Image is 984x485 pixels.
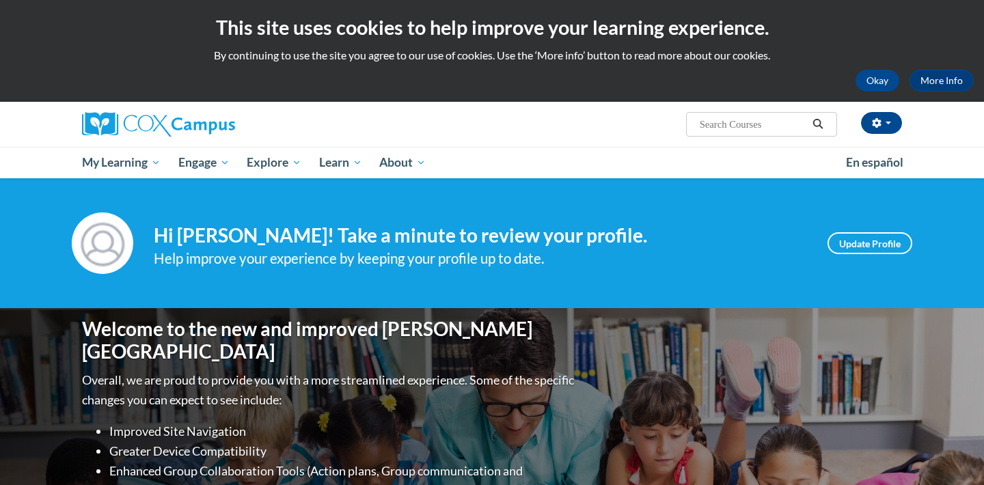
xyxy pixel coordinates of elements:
[178,154,230,171] span: Engage
[910,70,974,92] a: More Info
[109,421,577,441] li: Improved Site Navigation
[82,318,577,363] h1: Welcome to the new and improved [PERSON_NAME][GEOGRAPHIC_DATA]
[82,112,235,137] img: Cox Campus
[846,155,903,169] span: En español
[698,116,808,133] input: Search Courses
[861,112,902,134] button: Account Settings
[72,212,133,274] img: Profile Image
[929,430,973,474] iframe: Button to launch messaging window
[310,147,371,178] a: Learn
[154,224,807,247] h4: Hi [PERSON_NAME]! Take a minute to review your profile.
[828,232,912,254] a: Update Profile
[856,70,899,92] button: Okay
[247,154,301,171] span: Explore
[319,154,362,171] span: Learn
[82,154,161,171] span: My Learning
[10,14,974,41] h2: This site uses cookies to help improve your learning experience.
[73,147,169,178] a: My Learning
[109,441,577,461] li: Greater Device Compatibility
[837,148,912,177] a: En español
[154,247,807,270] div: Help improve your experience by keeping your profile up to date.
[238,147,310,178] a: Explore
[808,116,828,133] button: Search
[82,112,342,137] a: Cox Campus
[371,147,435,178] a: About
[169,147,238,178] a: Engage
[379,154,426,171] span: About
[82,370,577,410] p: Overall, we are proud to provide you with a more streamlined experience. Some of the specific cha...
[10,48,974,63] p: By continuing to use the site you agree to our use of cookies. Use the ‘More info’ button to read...
[61,147,922,178] div: Main menu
